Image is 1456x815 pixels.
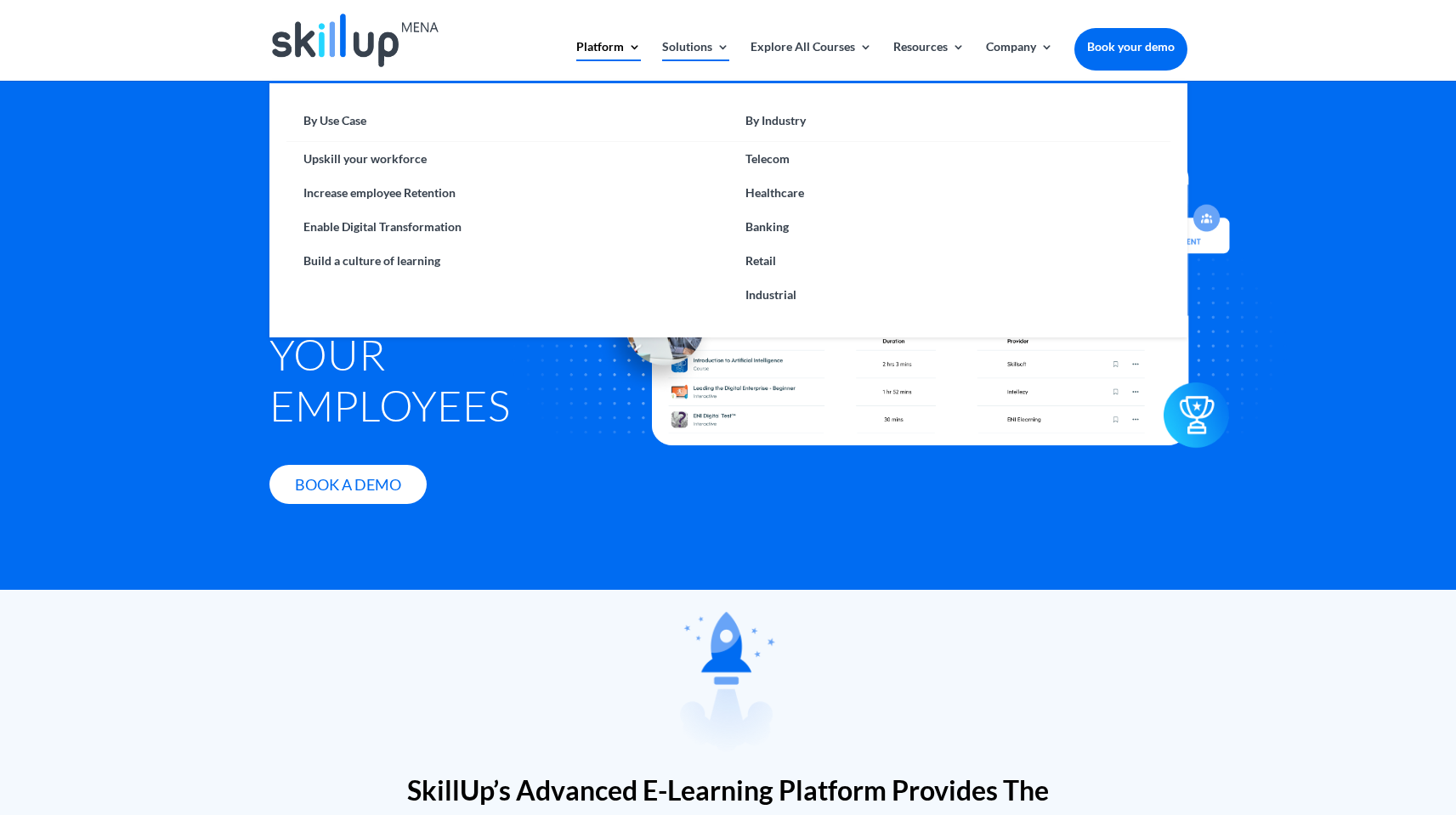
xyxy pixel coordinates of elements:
a: By Industry [728,109,1170,142]
a: Resources [893,41,965,81]
a: By Use Case [286,109,728,142]
a: Telecom [728,142,1170,176]
a: Platform [576,41,641,81]
img: icon - Skillup [595,269,717,391]
img: rocket - Skillup [680,612,775,752]
img: icon2 - Skillup [1164,395,1230,461]
a: Enable Digital Transformation [286,210,728,244]
iframe: Chat Widget [1173,631,1456,815]
a: Industrial [728,278,1170,312]
span: SkillUp’s Advanced E-Learning Platform Provides The [407,773,1049,807]
a: Increase employee Retention [286,176,728,210]
a: Banking [728,210,1170,244]
a: Retail [728,244,1170,278]
img: Skillup Mena [272,14,439,67]
a: Solutions [662,41,729,81]
a: Explore All Courses [751,41,872,81]
a: Company [986,41,1053,81]
a: Healthcare [728,176,1170,210]
a: Upskill your workforce [286,142,728,176]
a: Build a culture of learning [286,244,728,278]
a: Book your demo [1074,28,1187,65]
a: Book A Demo [269,465,427,505]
